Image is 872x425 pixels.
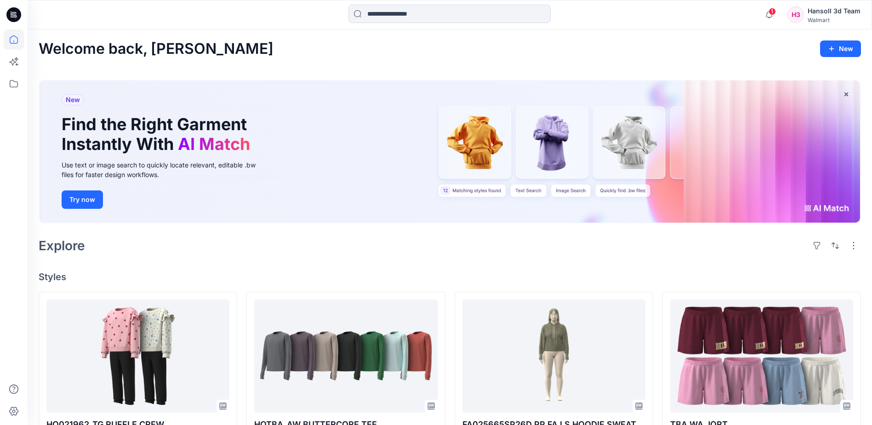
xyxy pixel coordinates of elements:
div: Use text or image search to quickly locate relevant, editable .bw files for faster design workflows. [62,160,268,179]
span: New [66,94,80,105]
button: New [820,40,861,57]
a: FA025665SP26D PP FA LS HOODIE SWEATSHIRT [462,299,645,412]
a: TBA WA JORT [670,299,853,412]
h1: Find the Right Garment Instantly With [62,115,255,154]
h4: Styles [39,271,861,282]
a: HQTBA_AW BUTTERCORE TEE [254,299,437,412]
div: H3 [787,6,804,23]
h2: Explore [39,238,85,253]
button: Try now [62,190,103,209]
div: Hansoll 3d Team [808,6,861,17]
h2: Welcome back, [PERSON_NAME] [39,40,274,57]
div: Walmart [808,17,861,23]
a: HQ021962_TG RUFFLE CREW [46,299,229,412]
span: AI Match [178,134,250,154]
span: 1 [769,8,776,15]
